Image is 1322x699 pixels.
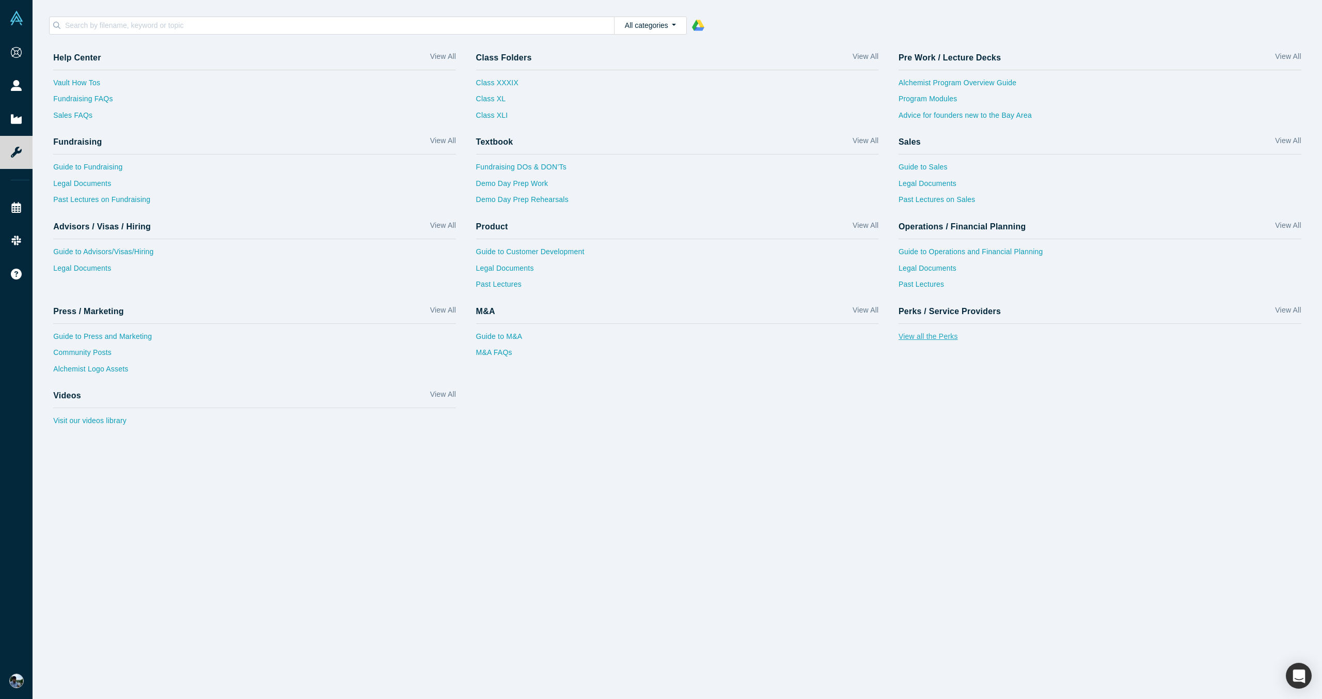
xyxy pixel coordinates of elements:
[476,279,879,296] a: Past Lectures
[53,162,456,178] a: Guide to Fundraising
[476,222,508,231] h4: Product
[476,263,879,279] a: Legal Documents
[53,77,456,94] a: Vault How Tos
[899,279,1301,296] a: Past Lectures
[53,391,81,400] h4: Videos
[53,194,456,211] a: Past Lectures on Fundraising
[476,331,879,348] a: Guide to M&A
[476,137,513,147] h4: Textbook
[476,110,518,127] a: Class XLI
[853,305,878,320] a: View All
[899,110,1301,127] a: Advice for founders new to the Bay Area
[899,246,1301,263] a: Guide to Operations and Financial Planning
[1275,220,1301,235] a: View All
[1275,51,1301,66] a: View All
[1275,135,1301,150] a: View All
[476,306,495,316] h4: M&A
[899,77,1301,94] a: Alchemist Program Overview Guide
[53,306,124,316] h4: Press / Marketing
[53,222,151,231] h4: Advisors / Visas / Hiring
[614,17,687,35] button: All categories
[476,94,518,110] a: Class XL
[899,331,1301,348] a: View all the Perks
[476,347,879,364] a: M&A FAQs
[53,94,456,110] a: Fundraising FAQs
[899,53,1001,63] h4: Pre Work / Lecture Decks
[899,162,1301,178] a: Guide to Sales
[53,178,456,195] a: Legal Documents
[899,306,1001,316] h4: Perks / Service Providers
[53,331,456,348] a: Guide to Press and Marketing
[899,194,1301,211] a: Past Lectures on Sales
[53,53,101,63] h4: Help Center
[476,194,879,211] a: Demo Day Prep Rehearsals
[53,415,456,432] a: Visit our videos library
[899,94,1301,110] a: Program Modules
[430,135,456,150] a: View All
[899,263,1301,279] a: Legal Documents
[1275,305,1301,320] a: View All
[430,389,456,404] a: View All
[53,364,456,380] a: Alchemist Logo Assets
[853,135,878,150] a: View All
[476,77,518,94] a: Class XXXIX
[430,51,456,66] a: View All
[899,137,921,147] h4: Sales
[853,220,878,235] a: View All
[899,222,1026,231] h4: Operations / Financial Planning
[53,246,456,263] a: Guide to Advisors/Visas/Hiring
[53,110,456,127] a: Sales FAQs
[53,137,102,147] h4: Fundraising
[53,347,456,364] a: Community Posts
[53,263,456,279] a: Legal Documents
[899,178,1301,195] a: Legal Documents
[476,162,879,178] a: Fundraising DOs & DON’Ts
[853,51,878,66] a: View All
[430,220,456,235] a: View All
[430,305,456,320] a: View All
[9,674,24,688] img: Haamid Ali's Account
[476,178,879,195] a: Demo Day Prep Work
[64,19,614,32] input: Search by filename, keyword or topic
[476,246,879,263] a: Guide to Customer Development
[476,53,532,63] h4: Class Folders
[9,11,24,25] img: Alchemist Vault Logo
